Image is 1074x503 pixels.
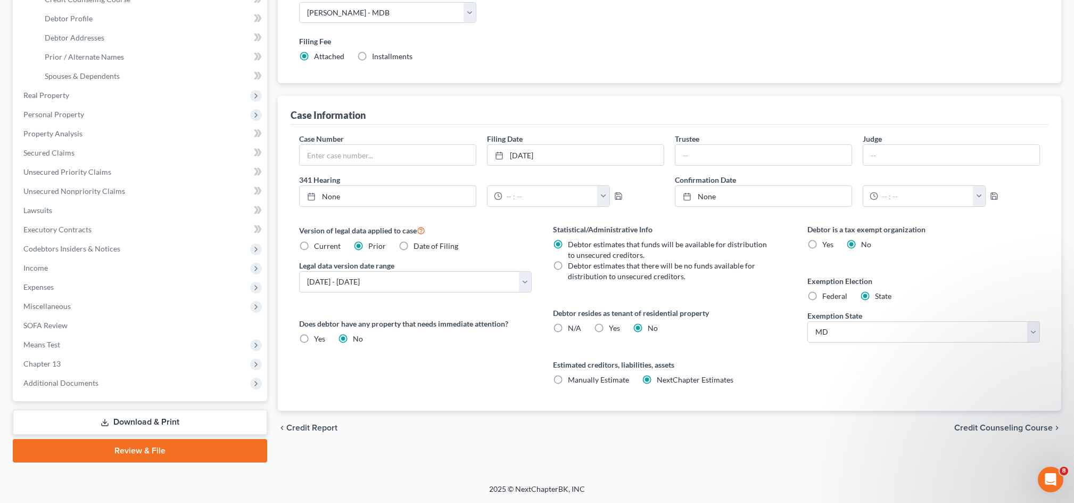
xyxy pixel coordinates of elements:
[568,323,581,332] span: N/A
[1060,467,1068,475] span: 8
[822,240,833,249] span: Yes
[13,439,267,463] a: Review & File
[7,4,27,25] button: go back
[23,206,52,215] span: Lawsuits
[314,52,344,61] span: Attached
[553,307,786,319] label: Debtor resides as tenant of residential property
[13,410,267,435] a: Download & Print
[675,145,852,165] input: --
[286,424,337,432] span: Credit Report
[30,6,47,23] img: Profile image for Katie
[23,359,61,368] span: Chapter 13
[68,349,76,358] button: Start recording
[15,316,267,335] a: SOFA Review
[45,33,104,42] span: Debtor Addresses
[23,148,75,157] span: Secured Claims
[183,345,200,362] button: Send a message…
[553,359,786,370] label: Estimated creditors, liabilities, assets
[278,424,337,432] button: chevron_left Credit Report
[52,13,106,24] p: Active 45m ago
[291,109,366,121] div: Case Information
[502,186,598,206] input: -- : --
[23,340,60,349] span: Means Test
[657,375,733,384] span: NextChapter Estimates
[299,260,394,271] label: Legal data version date range
[15,143,267,163] a: Secured Claims
[17,198,101,204] div: [PERSON_NAME] • [DATE]
[878,186,973,206] input: -- : --
[1053,424,1061,432] i: chevron_right
[648,323,658,332] span: No
[15,201,267,220] a: Lawsuits
[488,145,664,165] a: [DATE]
[17,116,166,189] div: The court has added a new Credit Counseling Field that we need to update upon filing. Please remo...
[15,182,267,201] a: Unsecured Nonpriority Claims
[23,263,48,272] span: Income
[300,186,476,206] a: None
[16,349,25,358] button: Emoji picker
[822,291,847,301] span: Federal
[314,334,325,343] span: Yes
[807,275,1040,287] label: Exemption Election
[45,52,124,61] span: Prior / Alternate Names
[861,240,871,249] span: No
[278,424,286,432] i: chevron_left
[34,349,42,358] button: Gif picker
[300,145,476,165] input: Enter case number...
[487,133,523,144] label: Filing Date
[299,318,532,329] label: Does debtor have any property that needs immediate attention?
[553,224,786,235] label: Statistical/Administrative Info
[17,91,152,110] b: 🚨ATTN: [GEOGRAPHIC_DATA] of [US_STATE]
[954,424,1061,432] button: Credit Counseling Course chevron_right
[1038,467,1063,492] iframe: Intercom live chat
[314,241,341,250] span: Current
[23,282,54,291] span: Expenses
[51,349,59,358] button: Upload attachment
[568,261,755,281] span: Debtor estimates that there will be no funds available for distribution to unsecured creditors.
[36,28,267,47] a: Debtor Addresses
[807,310,862,321] label: Exemption State
[23,302,71,311] span: Miscellaneous
[368,241,386,250] span: Prior
[36,47,267,67] a: Prior / Alternate Names
[15,163,267,182] a: Unsecured Priority Claims
[23,167,111,176] span: Unsecured Priority Claims
[23,110,84,119] span: Personal Property
[23,129,82,138] span: Property Analysis
[45,71,120,80] span: Spouses & Dependents
[15,220,267,239] a: Executory Contracts
[36,67,267,86] a: Spouses & Dependents
[23,91,69,100] span: Real Property
[9,84,175,196] div: 🚨ATTN: [GEOGRAPHIC_DATA] of [US_STATE]The court has added a new Credit Counseling Field that we n...
[863,145,1039,165] input: --
[23,225,92,234] span: Executory Contracts
[9,327,204,345] textarea: Message…
[15,124,267,143] a: Property Analysis
[299,36,1040,47] label: Filing Fee
[675,133,699,144] label: Trustee
[875,291,891,301] span: State
[863,133,882,144] label: Judge
[299,224,532,237] label: Version of legal data applied to case
[954,424,1053,432] span: Credit Counseling Course
[372,52,412,61] span: Installments
[414,241,458,250] span: Date of Filing
[23,244,120,253] span: Codebtors Insiders & Notices
[23,186,125,196] span: Unsecured Nonpriority Claims
[23,321,68,330] span: SOFA Review
[807,224,1040,235] label: Debtor is a tax exempt organization
[9,84,204,219] div: Katie says…
[294,174,670,185] label: 341 Hearing
[568,375,629,384] span: Manually Estimate
[23,378,98,387] span: Additional Documents
[187,4,206,23] div: Close
[670,174,1045,185] label: Confirmation Date
[36,9,267,28] a: Debtor Profile
[568,240,767,259] span: Debtor estimates that funds will be available for distribution to unsecured creditors.
[353,334,363,343] span: No
[609,323,620,332] span: Yes
[52,5,121,13] h1: [PERSON_NAME]
[675,186,852,206] a: None
[167,4,187,25] button: Home
[234,484,840,503] div: 2025 © NextChapterBK, INC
